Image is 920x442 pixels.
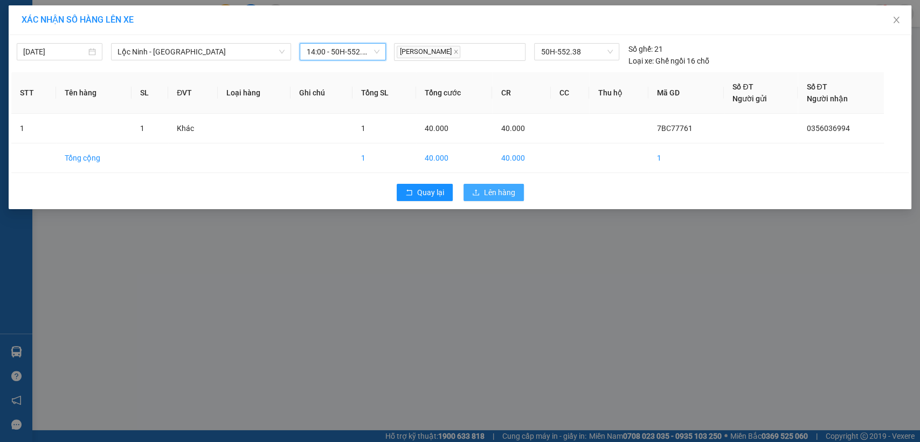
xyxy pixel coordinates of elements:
th: Tên hàng [56,72,132,114]
td: 1 [648,143,724,173]
span: [PERSON_NAME] [397,46,460,58]
th: Tổng SL [352,72,417,114]
span: close [892,16,901,24]
span: 14:00 - 50H-552.38 [306,44,379,60]
button: Close [881,5,911,36]
span: Số ĐT [806,82,827,91]
td: 1 [11,114,56,143]
span: down [279,49,285,55]
span: 1 [361,124,365,133]
div: 21 [628,43,662,55]
td: 40.000 [492,143,551,173]
span: Người nhận [806,94,847,103]
span: 0356036994 [806,124,849,133]
span: upload [472,189,480,197]
th: Ghi chú [290,72,352,114]
th: CC [551,72,589,114]
span: 7BC77761 [657,124,693,133]
th: CR [492,72,551,114]
span: Số ghế: [628,43,652,55]
button: uploadLên hàng [464,184,524,201]
th: Tổng cước [416,72,492,114]
th: Loại hàng [218,72,291,114]
span: Người gửi [732,94,767,103]
th: STT [11,72,56,114]
span: Quay lại [417,187,444,198]
span: Số ĐT [732,82,753,91]
button: rollbackQuay lại [397,184,453,201]
th: Thu hộ [589,72,648,114]
span: 40.000 [425,124,448,133]
span: Lộc Ninh - Sài Gòn [117,44,285,60]
th: ĐVT [168,72,217,114]
td: Khác [168,114,217,143]
span: 50H-552.38 [541,44,613,60]
span: rollback [405,189,413,197]
span: 40.000 [501,124,524,133]
input: 13/10/2025 [23,46,86,58]
span: Loại xe: [628,55,653,67]
td: Tổng cộng [56,143,132,173]
td: 40.000 [416,143,492,173]
span: Lên hàng [484,187,515,198]
span: close [453,49,459,54]
span: XÁC NHẬN SỐ HÀNG LÊN XE [22,15,134,25]
th: SL [132,72,169,114]
td: 1 [352,143,417,173]
th: Mã GD [648,72,724,114]
span: 1 [140,124,144,133]
div: Ghế ngồi 16 chỗ [628,55,709,67]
